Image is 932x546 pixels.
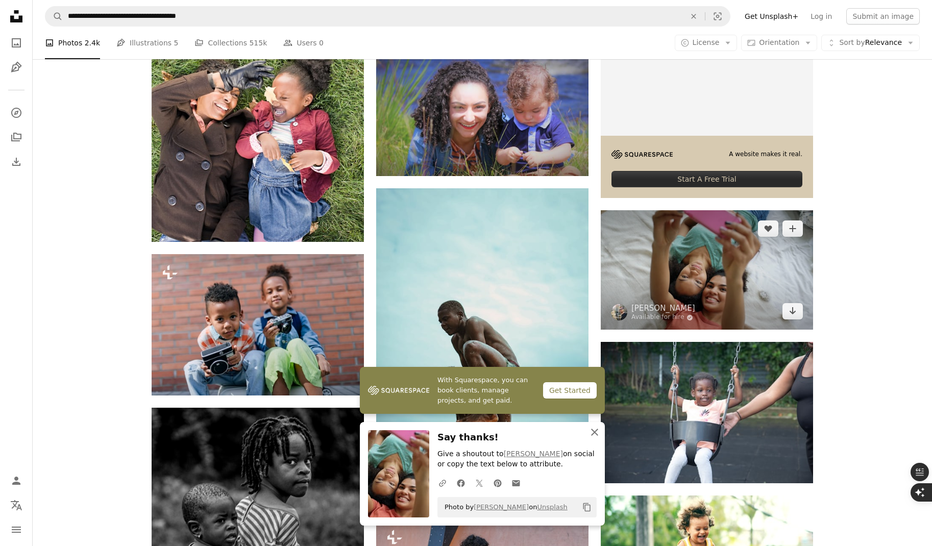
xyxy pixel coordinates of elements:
[152,320,364,329] a: Multiracial siblings taking photos outdoor, enjoying holiday.
[45,7,63,26] button: Search Unsplash
[6,519,27,540] button: Menu
[6,152,27,172] a: Download History
[507,473,525,493] a: Share over email
[360,367,605,414] a: With Squarespace, you can book clients, manage projects, and get paid.Get Started
[729,150,802,159] span: A website makes it real.
[439,499,568,515] span: Photo by on
[578,499,596,516] button: Copy to clipboard
[6,103,27,123] a: Explore
[601,408,813,417] a: a child on a swing
[488,473,507,493] a: Share on Pinterest
[675,35,738,51] button: License
[537,503,567,511] a: Unsplash
[741,35,817,51] button: Orientation
[739,8,804,24] a: Get Unsplash+
[821,35,920,51] button: Sort byRelevance
[839,38,865,46] span: Sort by
[631,313,695,321] a: Available for hire
[504,450,563,458] a: [PERSON_NAME]
[6,470,27,491] a: Log in / Sign up
[376,342,588,352] a: a man holding a child in water
[601,265,813,275] a: Two smiling young women taking a selfie together
[782,303,803,319] a: Download
[601,210,813,330] img: Two smiling young women taking a selfie together
[376,188,588,507] img: a man holding a child in water
[249,37,267,48] span: 515k
[611,304,627,320] img: Go to Vitaly Gariev's profile
[45,6,730,27] form: Find visuals sitewide
[474,503,529,511] a: [PERSON_NAME]
[194,27,267,59] a: Collections 515k
[846,8,920,24] button: Submit an image
[611,171,802,187] div: Start A Free Trial
[6,127,27,147] a: Collections
[283,27,324,59] a: Users 0
[376,111,588,120] a: smiling girl in blue shirt standing on green grass field during daytime
[6,57,27,78] a: Illustrations
[376,55,588,176] img: smiling girl in blue shirt standing on green grass field during daytime
[6,33,27,53] a: Photos
[368,383,429,398] img: file-1747939142011-51e5cc87e3c9
[437,430,597,445] h3: Say thanks!
[152,254,364,395] img: Multiracial siblings taking photos outdoor, enjoying holiday.
[174,37,179,48] span: 5
[470,473,488,493] a: Share on Twitter
[611,150,673,159] img: file-1705255347840-230a6ab5bca9image
[758,220,778,237] button: Like
[601,342,813,483] img: a child on a swing
[759,38,799,46] span: Orientation
[693,38,720,46] span: License
[437,449,597,469] p: Give a shoutout to on social or copy the text below to attribute.
[6,495,27,515] button: Language
[705,7,730,26] button: Visual search
[452,473,470,493] a: Share on Facebook
[437,375,535,406] span: With Squarespace, you can book clients, manage projects, and get paid.
[152,78,364,87] a: a woman and a child laying in the grass
[839,38,902,48] span: Relevance
[116,27,178,59] a: Illustrations 5
[804,8,838,24] a: Log in
[631,303,695,313] a: [PERSON_NAME]
[152,535,364,544] a: A girl carries a younger child on her back.
[682,7,705,26] button: Clear
[782,220,803,237] button: Add to Collection
[543,382,597,399] div: Get Started
[6,6,27,29] a: Home — Unsplash
[319,37,324,48] span: 0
